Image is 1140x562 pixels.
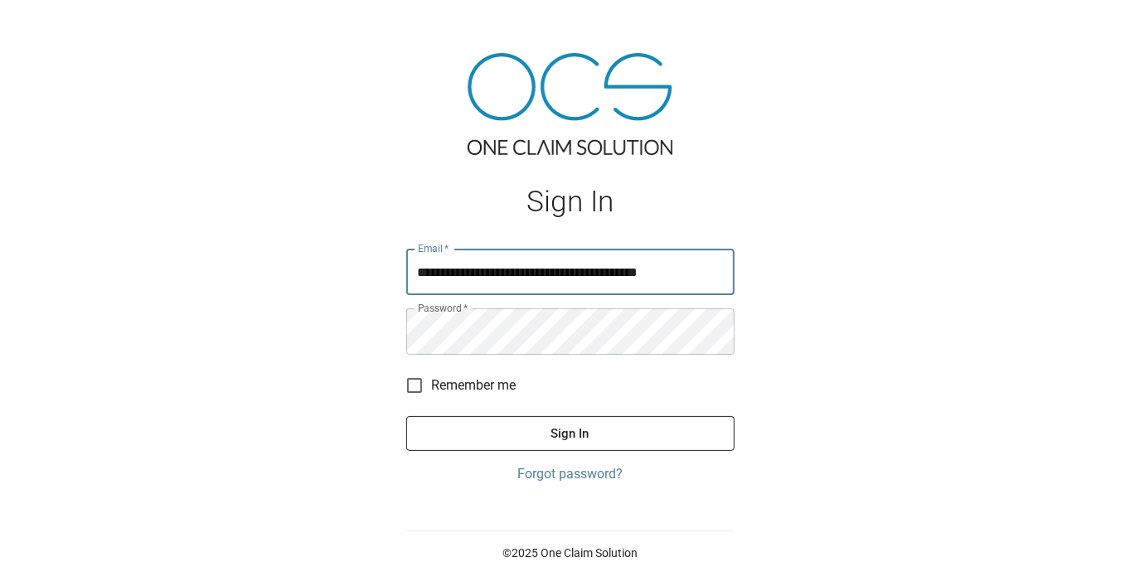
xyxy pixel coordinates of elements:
label: Email [418,241,449,255]
img: ocs-logo-white-transparent.png [20,10,86,43]
h1: Sign In [406,185,735,219]
p: © 2025 One Claim Solution [406,545,735,561]
a: Forgot password? [406,464,735,484]
span: Remember me [432,375,517,395]
button: Sign In [406,416,735,451]
img: ocs-logo-tra.png [468,53,672,155]
label: Password [418,301,468,315]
